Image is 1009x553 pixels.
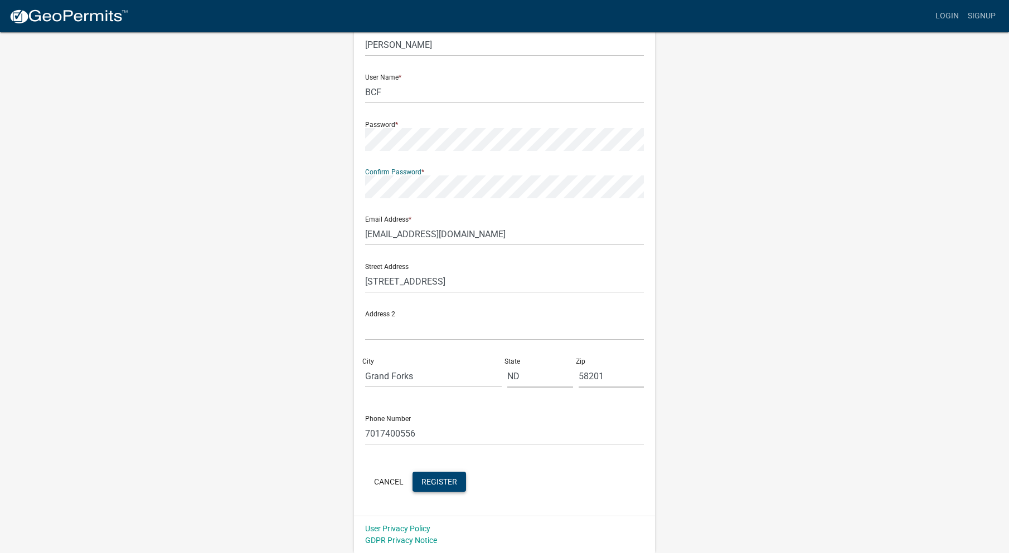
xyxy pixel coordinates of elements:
button: Register [413,472,466,492]
a: User Privacy Policy [365,524,430,533]
button: Cancel [365,472,413,492]
a: Login [931,6,963,27]
a: Signup [963,6,1000,27]
span: Register [421,477,457,486]
a: GDPR Privacy Notice [365,536,437,545]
